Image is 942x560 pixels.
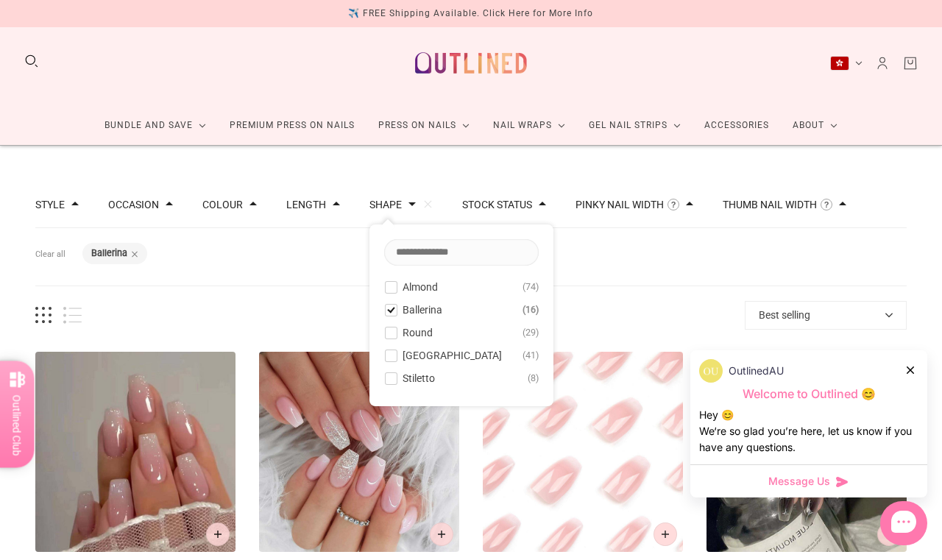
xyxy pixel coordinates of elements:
button: Filter by Colour [202,199,243,210]
button: Add to cart [877,522,901,546]
span: Stiletto [403,372,435,384]
button: Filter by Thumb Nail Width [723,199,817,210]
div: ✈️ FREE Shipping Available. Click Here for More Info [348,6,593,21]
button: Ballerina 16 [384,301,539,319]
div: Hey 😊 We‘re so glad you’re here, let us know if you have any questions. [699,407,918,456]
button: Add to cart [430,522,453,546]
button: Filter by Shape [369,199,402,210]
button: Filter by Occasion [108,199,159,210]
button: [GEOGRAPHIC_DATA] 41 [384,347,539,364]
button: Filter by Style [35,199,65,210]
span: products [82,308,745,323]
button: Stiletto 8 [384,369,539,387]
span: Ballerina [403,304,442,316]
span: 16 [523,301,539,319]
span: Message Us [768,474,830,489]
button: Clear all filters [35,244,65,266]
img: data:image/png;base64,iVBORw0KGgoAAAANSUhEUgAAACQAAAAkCAYAAADhAJiYAAAAAXNSR0IArs4c6QAAAERlWElmTU0... [699,359,723,383]
button: Clear filters by Shape [423,199,433,209]
a: Cart [902,55,918,71]
span: [GEOGRAPHIC_DATA] [403,350,502,361]
button: Filter by Length [286,199,326,210]
a: Account [874,55,890,71]
a: Press On Nails [366,106,481,145]
span: 74 [523,278,539,296]
a: Nail Wraps [481,106,577,145]
button: Filter by Pinky Nail Width [576,199,664,210]
button: Ballerina [91,249,127,258]
b: Ballerina [91,247,127,258]
span: 8 [528,369,539,387]
a: Outlined [406,32,536,94]
span: Almond [403,281,438,293]
span: Round [403,327,433,339]
button: Filter by Stock status [462,199,532,210]
a: About [781,106,849,145]
button: Round 29 [384,324,539,341]
button: Add to cart [206,522,230,546]
button: Almond 74 [384,278,539,296]
button: Search [24,53,40,69]
button: Grid view [35,307,52,324]
button: Hong Kong SAR [830,56,863,71]
a: Premium Press On Nails [218,106,366,145]
button: List view [63,307,82,324]
a: Bundle and Save [93,106,218,145]
button: Best selling [745,301,907,330]
a: Gel Nail Strips [577,106,693,145]
span: 29 [523,324,539,341]
button: Add to cart [654,522,677,546]
p: Welcome to Outlined 😊 [699,386,918,402]
a: Accessories [693,106,781,145]
p: OutlinedAU [729,363,784,379]
span: 41 [523,347,539,364]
